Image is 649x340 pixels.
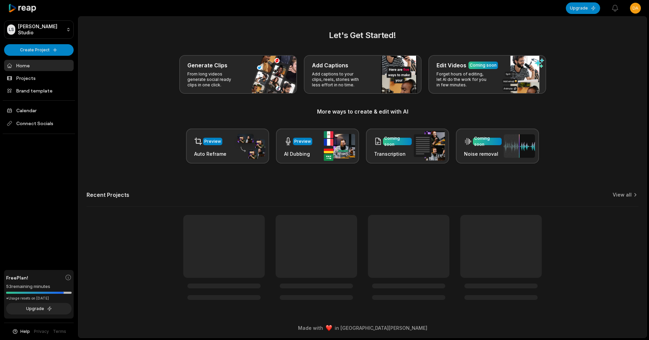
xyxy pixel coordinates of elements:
[4,44,74,56] button: Create Project
[7,24,15,35] div: LS
[18,23,63,36] p: [PERSON_NAME] Studio
[324,131,355,161] img: ai_dubbing.png
[20,328,30,335] span: Help
[85,324,641,331] div: Made with in [GEOGRAPHIC_DATA][PERSON_NAME]
[4,85,74,96] a: Brand template
[566,2,600,14] button: Upgrade
[6,274,28,281] span: Free Plan!
[464,150,502,157] h3: Noise removal
[194,150,226,157] h3: Auto Reframe
[87,29,638,41] h2: Let's Get Started!
[326,325,332,331] img: heart emoji
[4,117,74,130] span: Connect Socials
[4,72,74,84] a: Projects
[204,138,221,144] div: Preview
[187,71,240,88] p: From long videos generate social ready clips in one click.
[437,61,466,69] h3: Edit Videos
[6,303,72,314] button: Upgrade
[504,134,535,158] img: noise_removal.png
[12,328,30,335] button: Help
[53,328,66,335] a: Terms
[613,191,632,198] a: View all
[187,61,227,69] h3: Generate Clips
[4,105,74,116] a: Calendar
[4,60,74,71] a: Home
[470,62,497,68] div: Coming soon
[294,138,311,144] div: Preview
[384,135,410,148] div: Coming soon
[414,131,445,160] img: transcription.png
[6,296,72,301] div: *Usage resets on [DATE]
[234,133,265,159] img: auto_reframe.png
[312,71,365,88] p: Add captions to your clips, reels, stories with less effort in no time.
[474,135,500,148] div: Coming soon
[437,71,489,88] p: Forget hours of editing, let AI do the work for you in few minutes.
[284,150,312,157] h3: AI Dubbing
[312,61,348,69] h3: Add Captions
[87,191,129,198] h2: Recent Projects
[34,328,49,335] a: Privacy
[87,107,638,116] h3: More ways to create & edit with AI
[374,150,412,157] h3: Transcription
[6,283,72,290] div: 53 remaining minutes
